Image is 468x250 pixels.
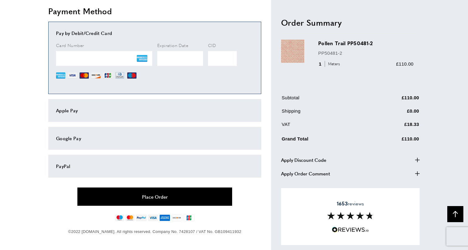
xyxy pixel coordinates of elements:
[318,40,414,47] h3: Pollen Trail PP50481-2
[281,40,304,63] img: Pollen Trail PP50481-2
[91,71,101,80] img: DI.png
[80,71,89,80] img: MC.png
[318,60,342,67] div: 1
[184,214,194,221] img: jcb
[48,6,261,17] h2: Payment Method
[281,170,330,177] span: Apply Order Comment
[365,94,419,106] td: £110.00
[157,42,188,48] span: Expiration Date
[318,49,414,57] p: PP50481-2
[337,200,348,207] strong: 1653
[56,51,152,66] iframe: Secure Credit Card Frame - Credit Card Number
[56,71,65,80] img: AE.png
[159,214,170,221] img: american-express
[56,107,253,114] div: Apple Pay
[208,51,237,66] iframe: Secure Credit Card Frame - CVV
[365,120,419,132] td: £18.33
[127,71,136,80] img: MI.png
[337,200,364,207] span: reviews
[171,214,182,221] img: discover
[56,135,253,142] div: Google Pay
[282,134,365,147] td: Grand Total
[282,107,365,119] td: Shipping
[157,51,203,66] iframe: Secure Credit Card Frame - Expiration Date
[282,94,365,106] td: Subtotal
[282,120,365,132] td: VAT
[148,214,158,221] img: visa
[103,71,112,80] img: JCB.png
[325,61,342,67] span: Meters
[136,214,147,221] img: paypal
[396,61,414,66] span: £110.00
[208,42,216,48] span: CID
[77,187,232,206] button: Place Order
[68,229,241,234] span: ©2022 [DOMAIN_NAME]. All rights reserved. Company No. 7428107 / VAT No. GB109411932
[115,214,124,221] img: maestro
[68,71,77,80] img: VI.png
[56,42,84,48] span: Card Number
[327,212,374,219] img: Reviews section
[281,156,326,163] span: Apply Discount Code
[281,17,420,28] h2: Order Summary
[56,29,253,37] div: Pay by Debit/Credit Card
[365,107,419,119] td: £0.00
[137,53,147,64] img: AE.png
[115,71,125,80] img: DN.png
[365,134,419,147] td: £110.00
[125,214,134,221] img: mastercard
[56,162,253,170] div: PayPal
[332,227,369,233] img: Reviews.io 5 stars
